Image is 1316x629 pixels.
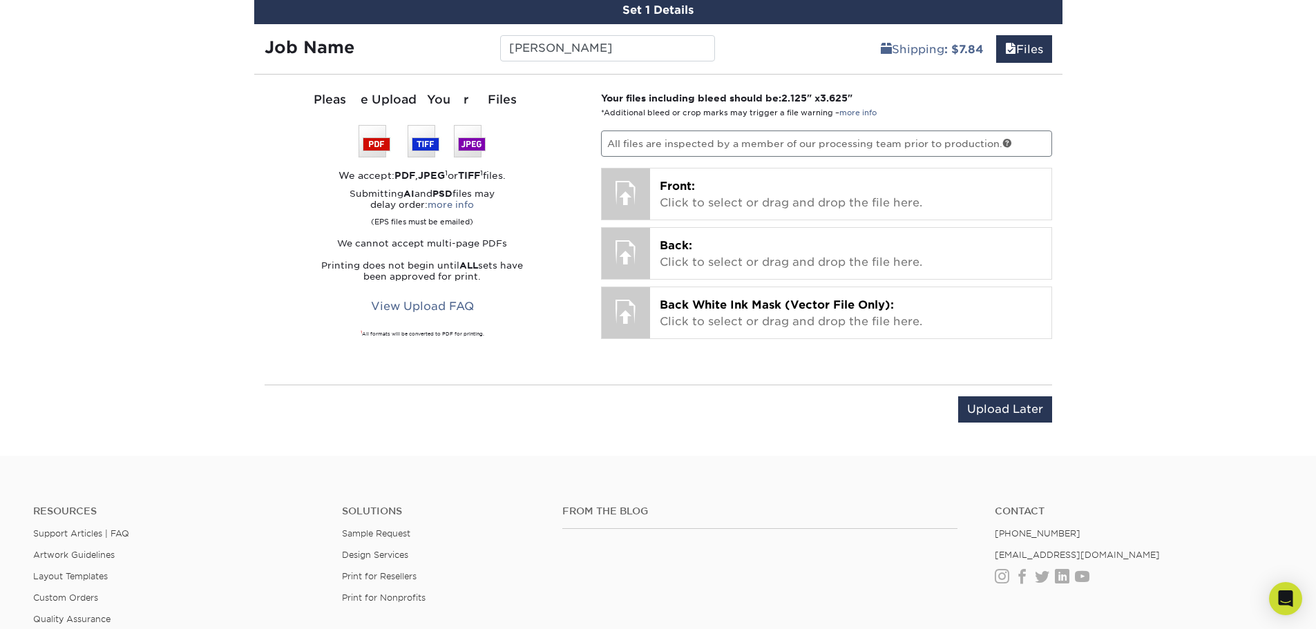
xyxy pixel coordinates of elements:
[265,188,581,227] p: Submitting and files may delay order:
[418,170,445,181] strong: JPEG
[265,168,581,182] div: We accept: , or files.
[958,396,1052,423] input: Upload Later
[445,168,448,177] sup: 1
[432,188,452,199] strong: PSD
[33,550,115,560] a: Artwork Guidelines
[1005,43,1016,56] span: files
[1269,582,1302,615] div: Open Intercom Messenger
[601,130,1052,157] p: All files are inspected by a member of our processing team prior to production.
[371,211,473,227] small: (EPS files must be emailed)
[342,505,542,517] h4: Solutions
[500,35,715,61] input: Enter a job name
[660,297,1042,330] p: Click to select or drag and drop the file here.
[362,293,483,320] a: View Upload FAQ
[562,505,957,517] h4: From the Blog
[361,330,362,334] sup: 1
[265,37,354,57] strong: Job Name
[996,35,1052,63] a: Files
[459,260,478,271] strong: ALL
[33,528,129,539] a: Support Articles | FAQ
[601,93,852,104] strong: Your files including bleed should be: " x "
[265,238,581,249] p: We cannot accept multi-page PDFs
[660,239,692,252] span: Back:
[995,528,1080,539] a: [PHONE_NUMBER]
[359,125,486,157] img: We accept: PSD, TIFF, or JPEG (JPG)
[660,298,894,311] span: Back White Ink Mask (Vector File Only):
[394,170,415,181] strong: PDF
[601,108,877,117] small: *Additional bleed or crop marks may trigger a file warning –
[660,180,695,193] span: Front:
[458,170,480,181] strong: TIFF
[872,35,993,63] a: Shipping: $7.84
[265,331,581,338] div: All formats will be converted to PDF for printing.
[342,550,408,560] a: Design Services
[265,91,581,109] div: Please Upload Your Files
[342,571,417,581] a: Print for Resellers
[995,505,1283,517] a: Contact
[33,505,321,517] h4: Resources
[781,93,807,104] span: 2.125
[342,592,426,603] a: Print for Nonprofits
[33,571,108,581] a: Layout Templates
[428,200,474,210] a: more info
[660,238,1042,271] p: Click to select or drag and drop the file here.
[995,550,1160,560] a: [EMAIL_ADDRESS][DOMAIN_NAME]
[839,108,877,117] a: more info
[342,528,410,539] a: Sample Request
[403,188,414,199] strong: AI
[660,178,1042,211] p: Click to select or drag and drop the file here.
[265,260,581,282] p: Printing does not begin until sets have been approved for print.
[881,43,892,56] span: shipping
[480,168,483,177] sup: 1
[944,43,984,56] b: : $7.84
[820,93,848,104] span: 3.625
